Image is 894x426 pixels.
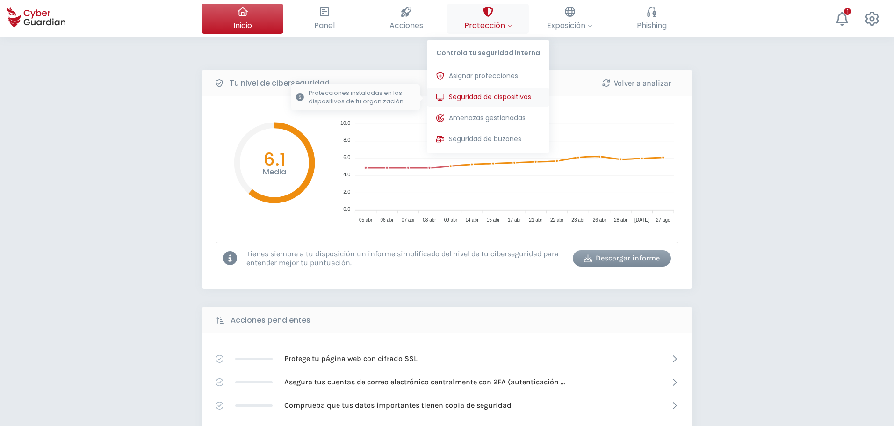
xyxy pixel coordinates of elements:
tspan: 4.0 [343,172,350,177]
tspan: 15 abr [487,217,500,223]
tspan: 10.0 [340,120,350,126]
button: Seguridad de dispositivosProtecciones instaladas en los dispositivos de tu organización. [427,88,549,107]
span: Seguridad de dispositivos [449,92,531,102]
b: Acciones pendientes [231,315,310,326]
tspan: 0.0 [343,206,350,212]
tspan: 6.0 [343,154,350,160]
span: Amenazas gestionadas [449,113,526,123]
span: Acciones [389,20,423,31]
tspan: 17 abr [508,217,521,223]
p: Controla tu seguridad interna [427,40,549,62]
button: Asignar protecciones [427,67,549,86]
p: Tienes siempre a tu disposición un informe simplificado del nivel de tu ciberseguridad para enten... [246,249,566,267]
button: Inicio [202,4,283,34]
div: Descargar informe [580,253,664,264]
tspan: 27 ago [656,217,670,223]
span: Inicio [233,20,252,31]
p: Protege tu página web con cifrado SSL [284,354,418,364]
button: Exposición [529,4,611,34]
tspan: [DATE] [634,217,649,223]
p: Protecciones instaladas en los dispositivos de tu organización. [309,89,415,106]
tspan: 07 abr [402,217,415,223]
button: Amenazas gestionadas [427,109,549,128]
tspan: 14 abr [465,217,479,223]
button: ProtecciónControla tu seguridad internaAsignar proteccionesSeguridad de dispositivosProtecciones ... [447,4,529,34]
button: Phishing [611,4,692,34]
tspan: 8.0 [343,137,350,143]
tspan: 08 abr [423,217,436,223]
tspan: 26 abr [593,217,606,223]
p: Comprueba que tus datos importantes tienen copia de seguridad [284,400,512,411]
tspan: 23 abr [571,217,585,223]
tspan: 21 abr [529,217,542,223]
button: Seguridad de buzones [427,130,549,149]
p: Asegura tus cuentas de correo electrónico centralmente con 2FA (autenticación [PERSON_NAME] factor) [284,377,565,387]
button: Descargar informe [573,250,671,267]
tspan: 05 abr [359,217,373,223]
tspan: 2.0 [343,189,350,195]
tspan: 28 abr [614,217,627,223]
tspan: 22 abr [550,217,564,223]
button: Panel [283,4,365,34]
tspan: 09 abr [444,217,458,223]
span: Protección [464,20,512,31]
button: Acciones [365,4,447,34]
b: Tu nivel de ciberseguridad [230,78,330,89]
div: Volver a analizar [594,78,678,89]
span: Exposición [547,20,592,31]
span: Seguridad de buzones [449,134,521,144]
tspan: 06 abr [380,217,394,223]
span: Asignar protecciones [449,71,518,81]
div: 1 [844,8,851,15]
button: Volver a analizar [587,75,685,91]
span: Phishing [637,20,667,31]
span: Panel [314,20,335,31]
